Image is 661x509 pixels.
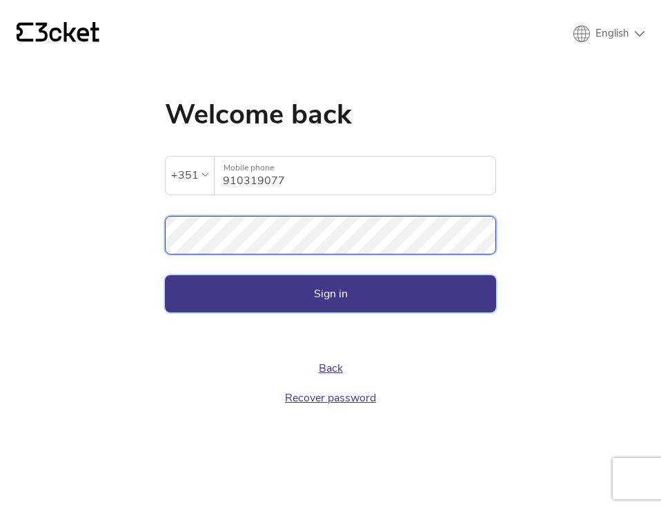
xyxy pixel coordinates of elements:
[17,22,99,46] a: {' '}
[215,157,495,179] label: Mobile phone
[165,275,496,312] button: Sign in
[17,23,33,42] g: {' '}
[171,165,199,186] div: +351
[285,390,376,406] a: Recover password
[319,361,343,376] a: Back
[223,157,495,194] input: Mobile phone
[165,216,496,239] label: Password
[165,101,496,128] h1: Welcome back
